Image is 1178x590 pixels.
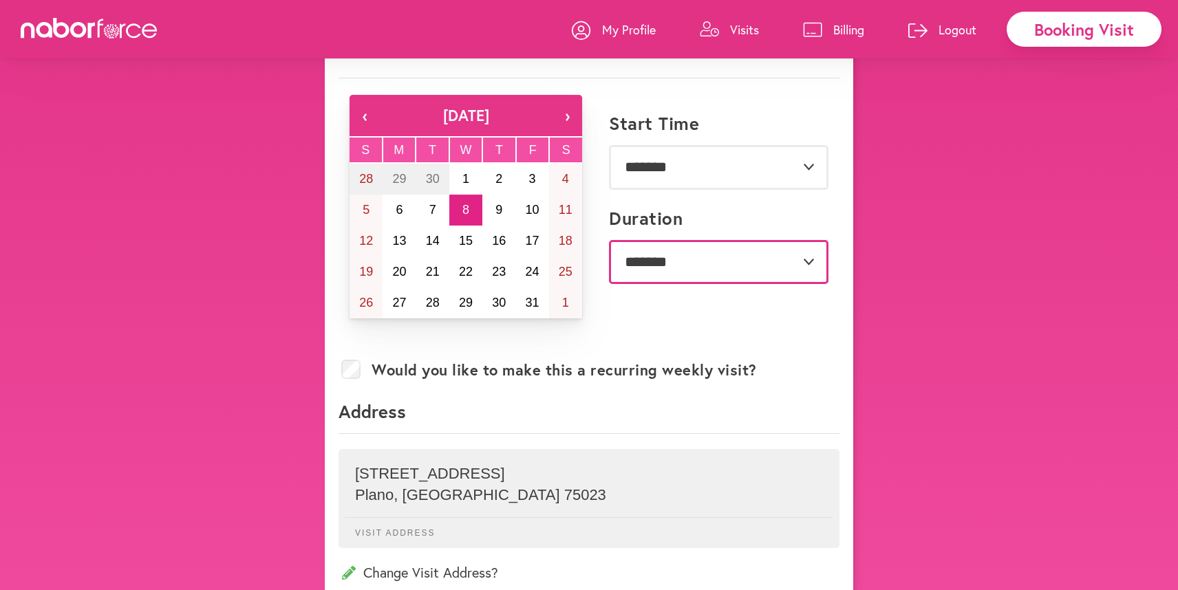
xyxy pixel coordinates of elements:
[350,226,383,256] button: October 12, 2025
[549,164,582,195] button: October 4, 2025
[359,234,373,248] abbr: October 12, 2025
[429,143,436,157] abbr: Tuesday
[515,287,548,318] button: October 31, 2025
[492,265,506,278] abbr: October 23, 2025
[449,164,482,195] button: October 1, 2025
[495,172,502,186] abbr: October 2, 2025
[350,164,383,195] button: September 28, 2025
[559,234,572,248] abbr: October 18, 2025
[361,143,370,157] abbr: Sunday
[394,143,404,157] abbr: Monday
[559,265,572,278] abbr: October 25, 2025
[392,296,406,309] abbr: October 27, 2025
[515,226,548,256] button: October 17, 2025
[416,256,449,287] button: October 21, 2025
[449,226,482,256] button: October 15, 2025
[462,172,469,186] abbr: October 1, 2025
[380,95,552,136] button: [DATE]
[462,203,469,217] abbr: October 8, 2025
[339,400,839,434] p: Address
[482,226,515,256] button: October 16, 2025
[359,265,373,278] abbr: October 19, 2025
[426,172,440,186] abbr: September 30, 2025
[416,287,449,318] button: October 28, 2025
[549,287,582,318] button: November 1, 2025
[549,195,582,226] button: October 11, 2025
[609,208,683,229] label: Duration
[459,234,473,248] abbr: October 15, 2025
[526,296,539,309] abbr: October 31, 2025
[392,172,406,186] abbr: September 29, 2025
[339,563,839,582] p: Change Visit Address?
[416,164,449,195] button: September 30, 2025
[549,256,582,287] button: October 25, 2025
[459,265,473,278] abbr: October 22, 2025
[1007,12,1161,47] div: Booking Visit
[350,256,383,287] button: October 19, 2025
[552,95,582,136] button: ›
[492,296,506,309] abbr: October 30, 2025
[562,143,570,157] abbr: Saturday
[482,164,515,195] button: October 2, 2025
[833,21,864,38] p: Billing
[482,287,515,318] button: October 30, 2025
[350,195,383,226] button: October 5, 2025
[482,195,515,226] button: October 9, 2025
[549,226,582,256] button: October 18, 2025
[908,9,976,50] a: Logout
[426,265,440,278] abbr: October 21, 2025
[345,517,833,538] p: Visit Address
[515,195,548,226] button: October 10, 2025
[383,164,416,195] button: September 29, 2025
[372,361,757,379] label: Would you like to make this a recurring weekly visit?
[730,21,759,38] p: Visits
[495,203,502,217] abbr: October 9, 2025
[562,172,569,186] abbr: October 4, 2025
[602,21,656,38] p: My Profile
[492,234,506,248] abbr: October 16, 2025
[700,9,759,50] a: Visits
[939,21,976,38] p: Logout
[459,296,473,309] abbr: October 29, 2025
[460,143,472,157] abbr: Wednesday
[350,95,380,136] button: ‹
[515,164,548,195] button: October 3, 2025
[416,226,449,256] button: October 14, 2025
[572,9,656,50] a: My Profile
[392,234,406,248] abbr: October 13, 2025
[562,296,569,309] abbr: November 1, 2025
[559,203,572,217] abbr: October 11, 2025
[449,256,482,287] button: October 22, 2025
[526,265,539,278] abbr: October 24, 2025
[383,195,416,226] button: October 6, 2025
[429,203,436,217] abbr: October 7, 2025
[359,296,373,309] abbr: October 26, 2025
[383,256,416,287] button: October 20, 2025
[426,296,440,309] abbr: October 28, 2025
[482,256,515,287] button: October 23, 2025
[416,195,449,226] button: October 7, 2025
[526,203,539,217] abbr: October 10, 2025
[449,195,482,226] button: October 8, 2025
[803,9,864,50] a: Billing
[350,287,383,318] button: October 26, 2025
[515,256,548,287] button: October 24, 2025
[526,234,539,248] abbr: October 17, 2025
[383,226,416,256] button: October 13, 2025
[449,287,482,318] button: October 29, 2025
[363,203,370,217] abbr: October 5, 2025
[426,234,440,248] abbr: October 14, 2025
[383,287,416,318] button: October 27, 2025
[355,465,823,483] p: [STREET_ADDRESS]
[529,172,536,186] abbr: October 3, 2025
[495,143,503,157] abbr: Thursday
[355,486,823,504] p: Plano , [GEOGRAPHIC_DATA] 75023
[529,143,537,157] abbr: Friday
[359,172,373,186] abbr: September 28, 2025
[609,113,699,134] label: Start Time
[396,203,403,217] abbr: October 6, 2025
[392,265,406,278] abbr: October 20, 2025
